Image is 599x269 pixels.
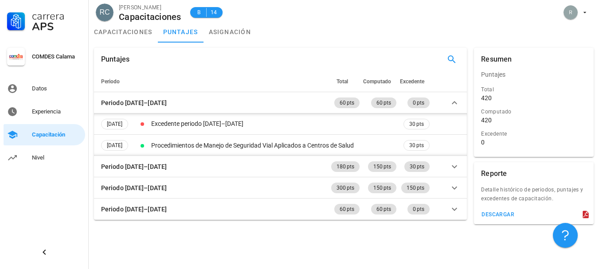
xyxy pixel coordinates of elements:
[478,208,518,221] button: descargar
[363,78,391,85] span: Computado
[481,211,514,218] div: descargar
[407,183,424,193] span: 150 pts
[337,161,354,172] span: 180 pts
[107,119,122,129] span: [DATE]
[481,129,587,138] div: Excedente
[4,101,85,122] a: Experiencia
[481,48,512,71] div: Resumen
[398,71,431,92] th: Excedente
[337,78,348,85] span: Total
[32,85,82,92] div: Datos
[101,48,129,71] div: Puntajes
[32,108,82,115] div: Experiencia
[481,138,485,146] div: 0
[101,98,167,108] div: Periodo [DATE]–[DATE]
[361,71,398,92] th: Computado
[94,71,329,92] th: Periodo
[329,71,361,92] th: Total
[119,3,181,12] div: [PERSON_NAME]
[149,135,402,156] td: Procedimientos de Manejo de Seguridad Vial Aplicados a Centros de Salud
[481,107,587,116] div: Computado
[101,183,167,193] div: Periodo [DATE]–[DATE]
[409,119,424,129] span: 30 pts
[96,4,114,21] div: avatar
[409,141,424,150] span: 30 pts
[373,161,391,172] span: 150 pts
[4,78,85,99] a: Datos
[340,204,354,214] span: 60 pts
[89,21,158,43] a: capacitaciones
[481,162,507,185] div: Reporte
[101,162,167,172] div: Periodo [DATE]–[DATE]
[4,147,85,168] a: Nivel
[149,113,402,135] td: Excedente periodo [DATE]–[DATE]
[564,5,578,19] div: avatar
[410,161,424,172] span: 30 pts
[376,204,391,214] span: 60 pts
[101,78,120,85] span: Periodo
[481,85,587,94] div: Total
[474,64,594,85] div: Puntajes
[101,204,167,214] div: Periodo [DATE]–[DATE]
[32,154,82,161] div: Nivel
[4,124,85,145] a: Capacitación
[107,140,122,150] span: [DATE]
[481,94,492,102] div: 420
[400,78,424,85] span: Excedente
[340,97,354,108] span: 60 pts
[413,204,424,214] span: 0 pts
[204,21,257,43] a: asignación
[210,8,217,17] span: 14
[196,8,203,17] span: B
[481,116,492,124] div: 420
[474,185,594,208] div: Detalle histórico de periodos, puntajes y excedentes de capacitación.
[337,183,354,193] span: 300 pts
[376,97,391,108] span: 60 pts
[99,4,110,21] span: RC
[32,11,82,21] div: Carrera
[413,97,424,108] span: 0 pts
[32,21,82,32] div: APS
[119,12,181,22] div: Capacitaciones
[373,183,391,193] span: 150 pts
[32,131,82,138] div: Capacitación
[158,21,204,43] a: puntajes
[32,53,82,60] div: COMDES Calama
